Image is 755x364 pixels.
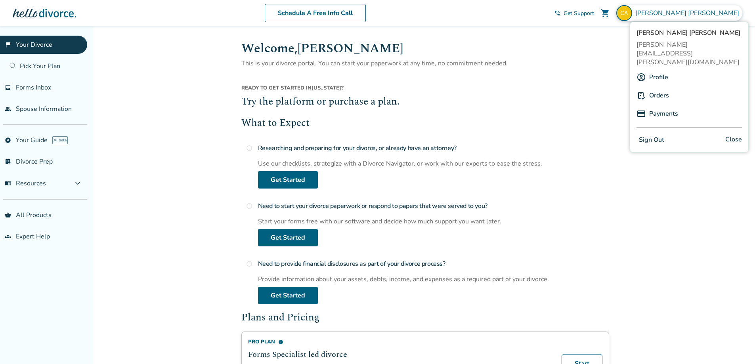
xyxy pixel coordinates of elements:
[241,311,609,326] h2: Plans and Pricing
[248,349,552,360] h2: Forms Specialist led divorce
[564,10,594,17] span: Get Support
[258,256,609,272] h4: Need to provide financial disclosures as part of your divorce process?
[636,134,667,146] button: Sign Out
[52,136,68,144] span: AI beta
[636,40,742,67] span: [PERSON_NAME][EMAIL_ADDRESS][PERSON_NAME][DOMAIN_NAME]
[258,229,318,246] a: Get Started
[649,88,669,103] a: Orders
[241,95,609,110] h2: Try the platform or purchase a plan.
[248,338,552,345] div: Pro Plan
[5,233,11,240] span: groups
[265,4,366,22] a: Schedule A Free Info Call
[5,42,11,48] span: flag_2
[258,171,318,189] a: Get Started
[241,39,609,58] h1: Welcome, [PERSON_NAME]
[636,72,646,82] img: A
[649,106,678,121] a: Payments
[246,261,252,267] span: radio_button_unchecked
[5,106,11,112] span: people
[636,29,742,37] span: [PERSON_NAME] [PERSON_NAME]
[5,158,11,165] span: list_alt_check
[73,179,82,188] span: expand_more
[600,8,610,18] span: shopping_cart
[616,5,632,21] img: cesar.astorga@hotmail.com
[278,339,283,345] span: info
[241,58,609,69] p: This is your divorce portal. You can start your paperwork at any time, no commitment needed.
[635,9,742,17] span: [PERSON_NAME] [PERSON_NAME]
[258,140,609,156] h4: Researching and preparing for your divorce, or already have an attorney?
[636,91,646,100] img: P
[258,159,609,168] div: Use our checklists, strategize with a Divorce Navigator, or work with our experts to ease the str...
[636,109,646,118] img: P
[258,275,609,284] div: Provide information about your assets, debts, income, and expenses as a required part of your div...
[258,198,609,214] h4: Need to start your divorce paperwork or respond to papers that were served to you?
[554,10,560,16] span: phone_in_talk
[715,326,755,364] iframe: Chat Widget
[258,217,609,226] div: Start your forms free with our software and decide how much support you want later.
[5,212,11,218] span: shopping_basket
[649,70,668,85] a: Profile
[241,84,312,91] span: Ready to get started in
[241,116,609,131] h2: What to Expect
[246,145,252,151] span: radio_button_unchecked
[5,84,11,91] span: inbox
[554,10,594,17] a: phone_in_talkGet Support
[5,180,11,187] span: menu_book
[5,179,46,188] span: Resources
[16,83,51,92] span: Forms Inbox
[5,137,11,143] span: explore
[246,203,252,209] span: radio_button_unchecked
[241,84,609,95] div: [US_STATE] ?
[258,287,318,304] a: Get Started
[725,134,742,146] span: Close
